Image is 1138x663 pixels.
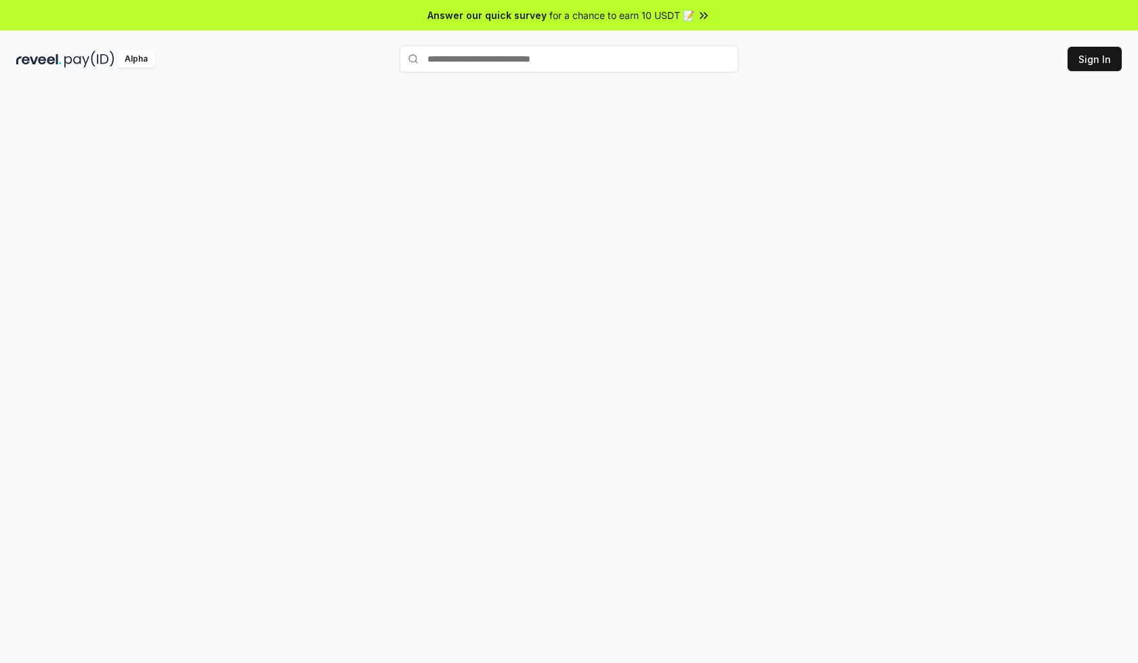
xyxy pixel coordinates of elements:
[549,8,694,22] span: for a chance to earn 10 USDT 📝
[427,8,547,22] span: Answer our quick survey
[64,51,114,68] img: pay_id
[117,51,155,68] div: Alpha
[1068,47,1122,71] button: Sign In
[16,51,62,68] img: reveel_dark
